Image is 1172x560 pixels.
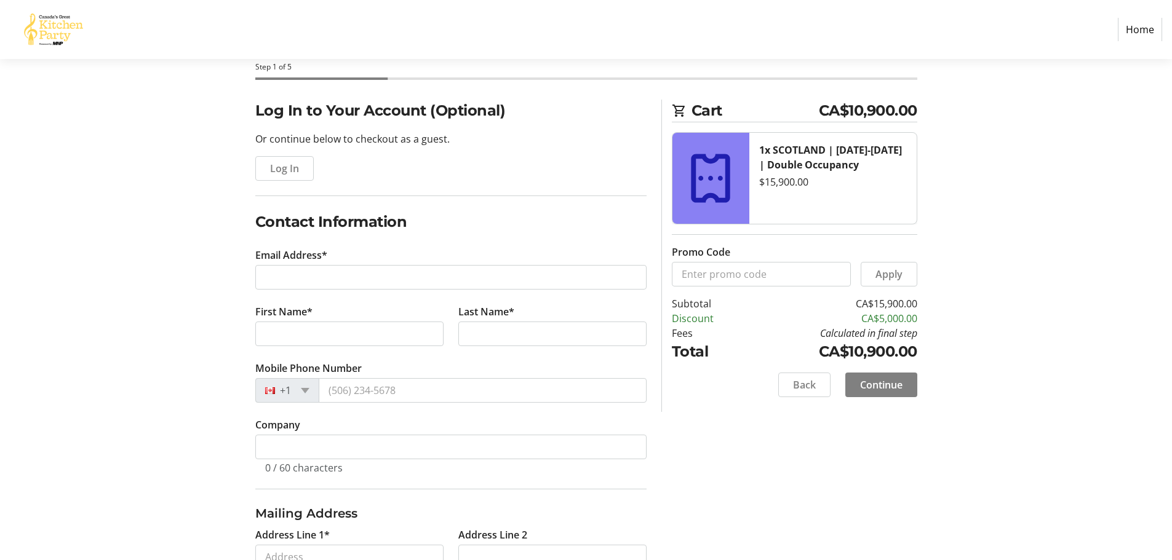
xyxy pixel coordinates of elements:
[861,262,917,286] button: Apply
[819,100,917,122] span: CA$10,900.00
[860,377,903,392] span: Continue
[672,326,745,341] td: Fees
[255,248,327,262] label: Email Address*
[319,378,647,403] input: (506) 234-5678
[255,100,647,122] h2: Log In to Your Account (Optional)
[745,311,917,326] td: CA$5,000.00
[270,161,299,176] span: Log In
[745,296,917,311] td: CA$15,900.00
[1118,18,1162,41] a: Home
[672,311,745,326] td: Discount
[255,61,917,73] div: Step 1 of 5
[745,341,917,363] td: CA$10,900.00
[255,527,330,542] label: Address Line 1*
[255,361,362,376] label: Mobile Phone Number
[778,373,831,397] button: Back
[255,304,313,319] label: First Name*
[672,262,851,286] input: Enter promo code
[255,211,647,233] h2: Contact Information
[692,100,819,122] span: Cart
[672,341,745,363] td: Total
[265,461,343,475] tr-character-limit: 0 / 60 characters
[759,175,907,189] div: $15,900.00
[10,5,97,54] img: Canada’s Great Kitchen Party's Logo
[672,245,730,259] label: Promo Code
[745,326,917,341] td: Calculated in final step
[255,132,647,146] p: Or continue below to checkout as a guest.
[458,304,514,319] label: Last Name*
[672,296,745,311] td: Subtotal
[759,143,902,172] strong: 1x SCOTLAND | [DATE]-[DATE] | Double Occupancy
[255,504,647,523] h3: Mailing Address
[875,267,903,282] span: Apply
[458,527,527,542] label: Address Line 2
[255,156,314,181] button: Log In
[845,373,917,397] button: Continue
[793,377,816,392] span: Back
[255,417,300,432] label: Company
